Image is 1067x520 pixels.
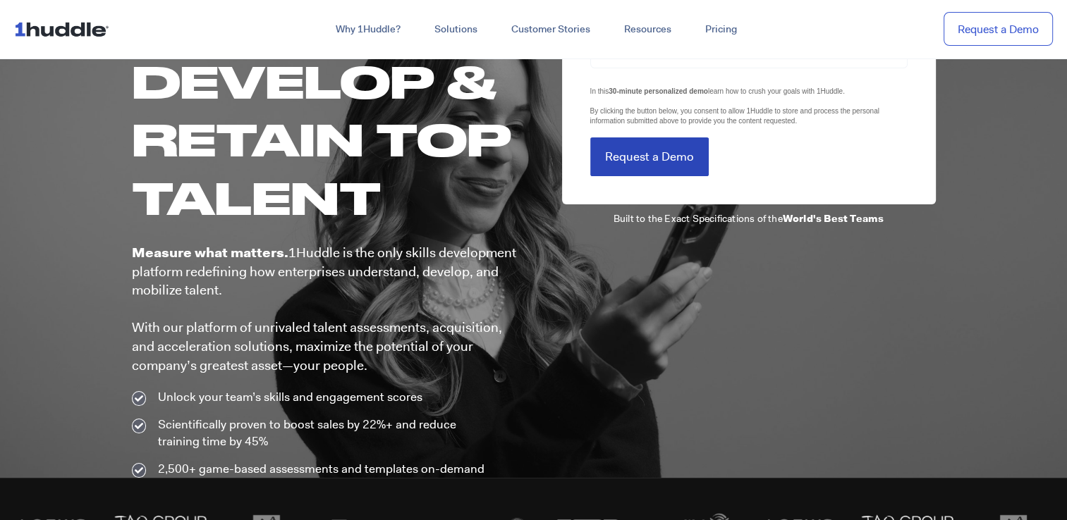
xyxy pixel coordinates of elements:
a: Solutions [417,17,494,42]
a: Pricing [688,17,754,42]
b: Measure what matters. [132,244,288,261]
a: Resources [607,17,688,42]
p: 1Huddle is the only skills development platform redefining how enterprises understand, develop, a... [132,244,520,375]
input: Request a Demo [590,137,709,176]
span: Unlock your team’s skills and engagement scores [154,389,422,406]
span: 2,500+ game-based assessments and templates on-demand [154,461,484,478]
a: Request a Demo [944,12,1053,47]
img: ... [14,16,115,42]
b: World's Best Teams [783,212,884,225]
span: In this learn how to crush your goals with 1Huddle. By clicking the button below, you consent to ... [590,87,879,125]
span: Scientifically proven to boost sales by 22%+ and reduce training time by 45% [154,416,499,450]
strong: 30-minute personalized demo [609,87,708,95]
p: Built to the Exact Specifications of the [562,211,936,225]
a: Why 1Huddle? [319,17,417,42]
a: Customer Stories [494,17,607,42]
